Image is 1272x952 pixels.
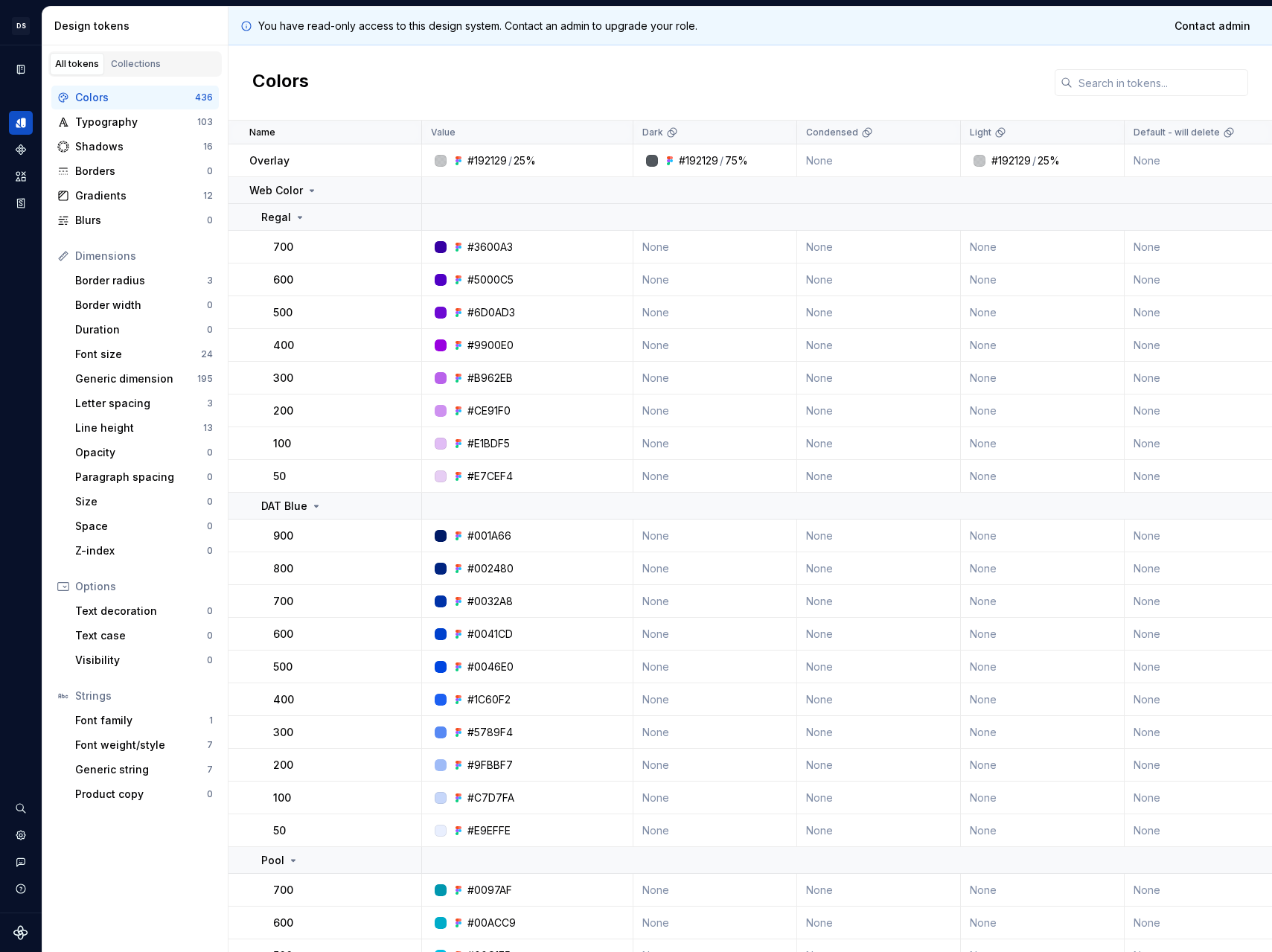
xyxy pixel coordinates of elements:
div: Design tokens [54,19,222,33]
div: #E7CEF4 [467,469,513,484]
a: Gradients12 [51,184,219,208]
td: None [797,231,961,263]
div: #1C60F2 [467,692,511,707]
div: Paragraph spacing [75,470,207,485]
a: Letter spacing3 [69,392,219,415]
td: None [797,362,961,394]
td: None [633,460,797,493]
td: None [961,907,1125,939]
td: None [797,874,961,907]
div: #00ACC9 [467,916,516,930]
div: 75% [725,153,748,168]
div: Z-index [75,543,207,558]
div: 0 [207,788,213,800]
p: 100 [273,790,291,805]
p: 800 [273,561,293,576]
div: / [508,153,512,168]
p: 700 [273,883,293,898]
a: Line height13 [69,416,219,440]
p: 700 [273,240,293,255]
a: Visibility0 [69,648,219,672]
td: None [961,362,1125,394]
div: 7 [207,739,213,751]
a: Borders0 [51,159,219,183]
div: 3 [207,397,213,409]
div: #002480 [467,561,514,576]
div: Contact support [9,850,33,874]
a: Design tokens [9,111,33,135]
td: None [797,427,961,460]
div: #0032A8 [467,594,513,609]
td: None [633,427,797,460]
div: 0 [207,299,213,311]
div: Space [75,519,207,534]
a: Storybook stories [9,191,33,215]
td: None [961,585,1125,618]
div: #CE91F0 [467,403,511,418]
td: None [797,144,961,177]
div: Opacity [75,445,207,460]
td: None [961,394,1125,427]
td: None [633,585,797,618]
div: #5000C5 [467,272,514,287]
div: Duration [75,322,207,337]
a: Settings [9,823,33,847]
p: 50 [273,469,286,484]
div: Documentation [9,57,33,81]
td: None [633,231,797,263]
div: 0 [207,324,213,336]
div: #001A66 [467,528,511,543]
a: Text decoration0 [69,599,219,623]
div: Letter spacing [75,396,207,411]
td: None [797,749,961,782]
a: Font size24 [69,342,219,366]
div: 0 [207,654,213,666]
p: 400 [273,692,294,707]
a: Text case0 [69,624,219,648]
a: Components [9,138,33,162]
td: None [797,618,961,651]
td: None [797,520,961,552]
div: Font family [75,713,209,728]
div: Borders [75,164,207,179]
div: #192129 [467,153,507,168]
div: Visibility [75,653,207,668]
td: None [797,907,961,939]
td: None [633,552,797,585]
td: None [961,874,1125,907]
p: 600 [273,627,293,642]
p: Name [249,127,275,138]
p: Value [431,127,456,138]
div: #192129 [679,153,718,168]
div: Font weight/style [75,738,207,753]
div: 0 [207,496,213,508]
a: Opacity0 [69,441,219,464]
p: 300 [273,725,293,740]
div: Assets [9,164,33,188]
p: 200 [273,758,293,773]
div: 25% [1038,153,1060,168]
div: Typography [75,115,197,130]
div: #6D0AD3 [467,305,515,320]
div: Options [75,579,213,594]
p: Light [970,127,991,138]
div: 436 [195,92,213,103]
div: #B962EB [467,371,513,386]
a: Space0 [69,514,219,538]
div: #9900E0 [467,338,514,353]
div: 0 [207,545,213,557]
button: Search ⌘K [9,796,33,820]
td: None [797,651,961,683]
td: None [633,683,797,716]
a: Paragraph spacing0 [69,465,219,489]
div: 0 [207,214,213,226]
p: 700 [273,594,293,609]
td: None [797,552,961,585]
td: None [797,683,961,716]
td: None [961,814,1125,847]
div: 103 [197,116,213,128]
td: None [961,231,1125,263]
p: 200 [273,403,293,418]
